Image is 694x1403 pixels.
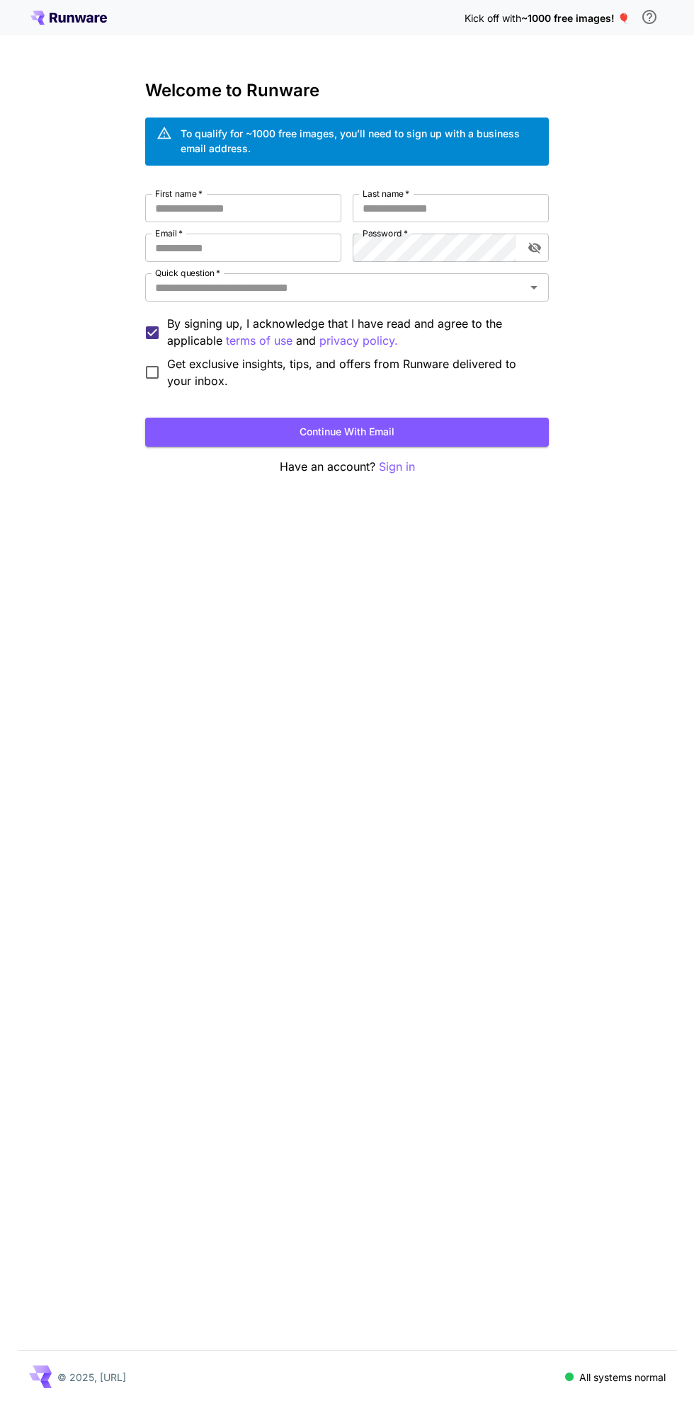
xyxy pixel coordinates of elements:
[379,458,415,476] button: Sign in
[167,315,537,350] p: By signing up, I acknowledge that I have read and agree to the applicable and
[363,188,409,200] label: Last name
[465,12,521,24] span: Kick off with
[167,355,537,389] span: Get exclusive insights, tips, and offers from Runware delivered to your inbox.
[363,227,408,239] label: Password
[155,227,183,239] label: Email
[635,3,664,31] button: In order to qualify for free credit, you need to sign up with a business email address and click ...
[521,12,630,24] span: ~1000 free images! 🎈
[522,235,547,260] button: toggle password visibility
[145,458,549,476] p: Have an account?
[226,332,292,350] button: By signing up, I acknowledge that I have read and agree to the applicable and privacy policy.
[319,332,398,350] button: By signing up, I acknowledge that I have read and agree to the applicable terms of use and
[524,277,544,297] button: Open
[226,332,292,350] p: terms of use
[319,332,398,350] p: privacy policy.
[181,126,537,156] div: To qualify for ~1000 free images, you’ll need to sign up with a business email address.
[57,1370,126,1385] p: © 2025, [URL]
[145,81,549,101] h3: Welcome to Runware
[145,418,549,447] button: Continue with email
[579,1370,666,1385] p: All systems normal
[155,188,203,200] label: First name
[155,267,220,279] label: Quick question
